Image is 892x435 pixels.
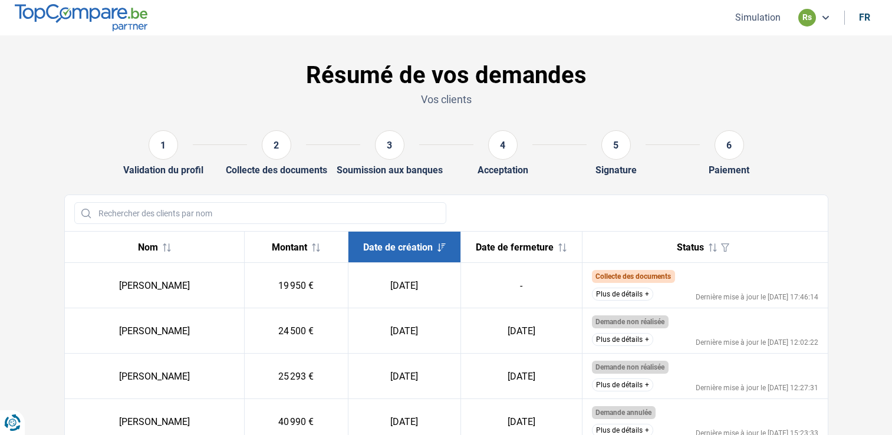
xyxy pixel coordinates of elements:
p: Vos clients [64,92,828,107]
td: [DATE] [460,354,582,399]
td: 19 950 € [244,263,348,308]
div: 5 [601,130,631,160]
span: Date de création [363,242,433,253]
div: 6 [715,130,744,160]
div: Dernière mise à jour le [DATE] 12:27:31 [696,384,818,391]
td: [PERSON_NAME] [65,263,245,308]
div: Paiement [709,164,749,176]
div: Validation du profil [123,164,203,176]
td: [DATE] [348,263,461,308]
div: Collecte des documents [226,164,327,176]
button: Simulation [732,11,784,24]
span: Demande non réalisée [595,318,664,326]
h1: Résumé de vos demandes [64,61,828,90]
span: Montant [272,242,307,253]
span: Date de fermeture [476,242,554,253]
td: [DATE] [348,308,461,354]
td: [DATE] [460,308,582,354]
div: Soumission aux banques [337,164,443,176]
td: - [460,263,582,308]
div: 3 [375,130,404,160]
input: Rechercher des clients par nom [74,202,446,224]
td: 25 293 € [244,354,348,399]
img: TopCompare.be [15,4,147,31]
button: Plus de détails [592,288,653,301]
span: Demande annulée [595,408,651,417]
div: Signature [595,164,637,176]
div: Acceptation [478,164,528,176]
button: Plus de détails [592,378,653,391]
td: [DATE] [348,354,461,399]
button: Plus de détails [592,333,653,346]
div: 4 [488,130,518,160]
div: Dernière mise à jour le [DATE] 12:02:22 [696,339,818,346]
div: 2 [262,130,291,160]
td: [PERSON_NAME] [65,354,245,399]
td: 24 500 € [244,308,348,354]
div: fr [859,12,870,23]
div: Dernière mise à jour le [DATE] 17:46:14 [696,294,818,301]
span: Status [677,242,704,253]
div: 1 [149,130,178,160]
span: Collecte des documents [595,272,671,281]
span: Nom [138,242,158,253]
td: [PERSON_NAME] [65,308,245,354]
span: Demande non réalisée [595,363,664,371]
div: rs [798,9,816,27]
